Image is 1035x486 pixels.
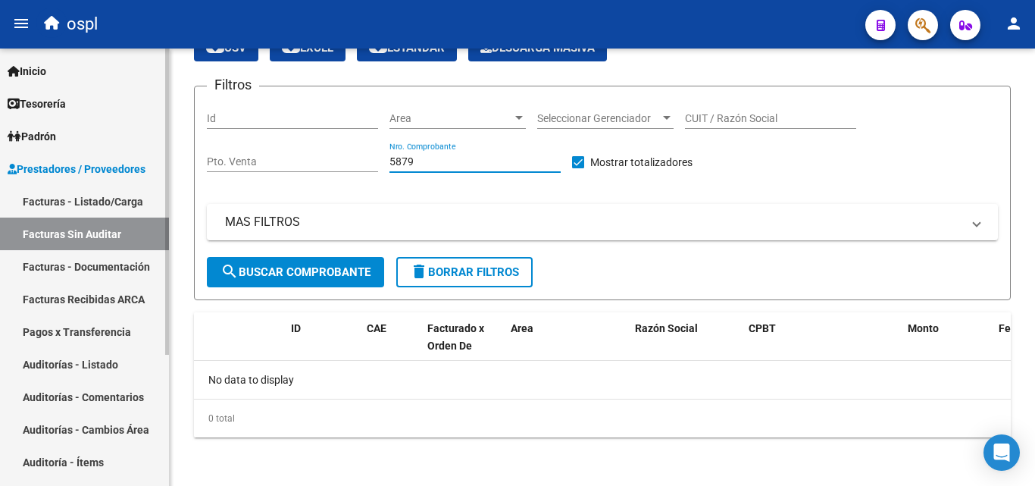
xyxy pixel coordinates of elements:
[537,112,660,125] span: Seleccionar Gerenciador
[389,112,512,125] span: Area
[590,153,693,171] span: Mostrar totalizadores
[67,8,98,41] span: ospl
[396,257,533,287] button: Borrar Filtros
[8,161,145,177] span: Prestadores / Proveedores
[194,400,1011,437] div: 0 total
[1005,14,1023,33] mat-icon: person
[207,204,998,240] mat-expansion-panel-header: MAS FILTROS
[220,262,239,281] mat-icon: search
[635,322,698,334] span: Razón Social
[629,312,743,379] datatable-header-cell: Razón Social
[427,322,484,352] span: Facturado x Orden De
[983,434,1020,471] div: Open Intercom Messenger
[282,41,333,55] span: EXCEL
[421,312,505,379] datatable-header-cell: Facturado x Orden De
[410,262,428,281] mat-icon: delete
[285,312,361,379] datatable-header-cell: ID
[225,214,962,230] mat-panel-title: MAS FILTROS
[505,312,607,379] datatable-header-cell: Area
[207,74,259,96] h3: Filtros
[12,14,30,33] mat-icon: menu
[206,41,246,55] span: CSV
[908,322,939,334] span: Monto
[220,265,371,279] span: Buscar Comprobante
[8,96,66,112] span: Tesorería
[8,63,46,80] span: Inicio
[194,361,1011,399] div: No data to display
[410,265,519,279] span: Borrar Filtros
[743,312,902,379] datatable-header-cell: CPBT
[749,322,776,334] span: CPBT
[511,322,533,334] span: Area
[367,322,386,334] span: CAE
[291,322,301,334] span: ID
[8,128,56,145] span: Padrón
[369,41,445,55] span: Estandar
[207,257,384,287] button: Buscar Comprobante
[902,312,993,379] datatable-header-cell: Monto
[361,312,421,379] datatable-header-cell: CAE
